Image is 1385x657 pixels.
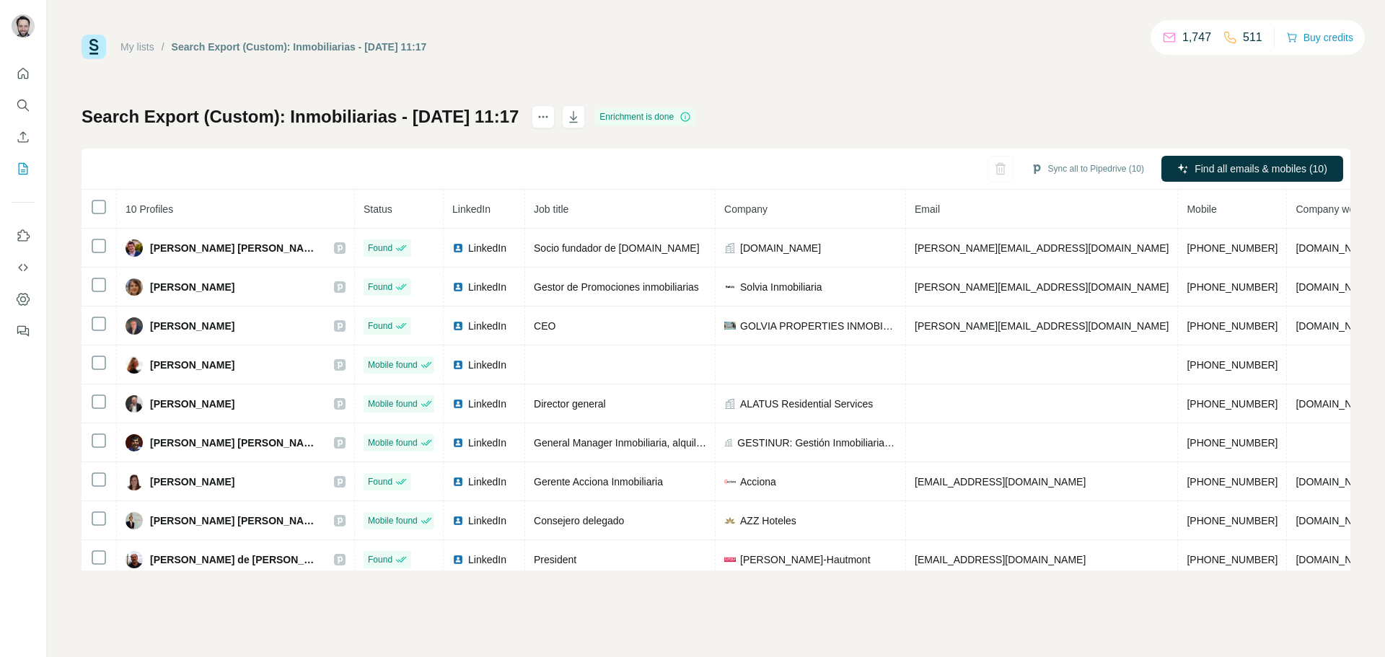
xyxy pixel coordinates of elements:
span: [PERSON_NAME][EMAIL_ADDRESS][DOMAIN_NAME] [915,281,1169,293]
span: LinkedIn [468,241,506,255]
span: LinkedIn [468,397,506,411]
span: Found [368,553,392,566]
button: Sync all to Pipedrive (10) [1021,158,1154,180]
button: Enrich CSV [12,124,35,150]
span: [DOMAIN_NAME] [1296,398,1376,410]
p: 511 [1243,29,1262,46]
span: [PHONE_NUMBER] [1187,515,1278,526]
img: Avatar [126,434,143,451]
span: [PERSON_NAME] [PERSON_NAME] [150,241,320,255]
div: Search Export (Custom): Inmobiliarias - [DATE] 11:17 [172,40,427,54]
img: company-logo [724,515,736,526]
span: [PHONE_NUMBER] [1187,281,1278,293]
button: Use Surfe on LinkedIn [12,223,35,249]
button: My lists [12,156,35,182]
button: actions [532,105,555,128]
span: [DOMAIN_NAME] [1296,242,1376,254]
span: [DOMAIN_NAME] [1296,281,1376,293]
img: LinkedIn logo [452,437,464,449]
span: GOLVIA PROPERTIES INMOBILIARIA [740,319,897,333]
img: LinkedIn logo [452,320,464,332]
span: [PHONE_NUMBER] [1187,242,1278,254]
span: Company [724,203,768,215]
a: My lists [120,41,154,53]
span: Mobile [1187,203,1216,215]
img: Avatar [126,317,143,335]
img: Avatar [126,278,143,296]
div: Enrichment is done [595,108,695,125]
button: Buy credits [1286,27,1353,48]
span: Mobile found [368,436,418,449]
img: LinkedIn logo [452,242,464,254]
img: Avatar [12,14,35,38]
span: President [534,554,576,565]
span: [PERSON_NAME] de [PERSON_NAME] [150,552,320,567]
span: Director general [534,398,606,410]
span: [PHONE_NUMBER] [1187,476,1278,488]
span: Status [364,203,392,215]
span: [PHONE_NUMBER] [1187,437,1278,449]
span: LinkedIn [468,436,506,450]
span: [PHONE_NUMBER] [1187,320,1278,332]
span: CEO [534,320,555,332]
span: Email [915,203,940,215]
span: General Manager Inmobiliaria, alquileres, administración comunidades [534,437,849,449]
img: Avatar [126,473,143,490]
button: Find all emails & mobiles (10) [1161,156,1343,182]
button: Feedback [12,318,35,344]
button: Dashboard [12,286,35,312]
span: Find all emails & mobiles (10) [1195,162,1327,176]
span: [PERSON_NAME] [150,397,234,411]
span: Found [368,319,392,332]
span: LinkedIn [468,319,506,333]
img: Surfe Logo [82,35,106,59]
span: Gestor de Promociones inmobiliarias [534,281,699,293]
span: [PERSON_NAME] [150,475,234,489]
span: [DOMAIN_NAME] [740,241,821,255]
span: Found [368,281,392,294]
span: [PHONE_NUMBER] [1187,554,1278,565]
span: LinkedIn [468,280,506,294]
span: LinkedIn [468,475,506,489]
span: [EMAIL_ADDRESS][DOMAIN_NAME] [915,554,1086,565]
span: [PERSON_NAME] [150,280,234,294]
span: AZZ Hoteles [740,513,796,528]
span: [DOMAIN_NAME] [1296,515,1376,526]
span: GESTINUR: Gestión Inmobiliaria y Urbanistica [737,436,897,450]
img: Avatar [126,395,143,413]
li: / [162,40,164,54]
span: Gerente Acciona Inmobiliaria [534,476,663,488]
span: Mobile found [368,397,418,410]
span: Socio fundador de [DOMAIN_NAME] [534,242,700,254]
button: Use Surfe API [12,255,35,281]
span: [PERSON_NAME] [PERSON_NAME] [150,436,320,450]
span: [DOMAIN_NAME] [1296,320,1376,332]
img: Avatar [126,512,143,529]
img: company-logo [724,281,736,293]
span: Mobile found [368,514,418,527]
img: company-logo [724,476,736,488]
span: [PHONE_NUMBER] [1187,359,1278,371]
img: company-logo [724,322,736,330]
span: Consejero delegado [534,515,624,526]
span: [PERSON_NAME]-Hautmont [740,552,871,567]
span: [PERSON_NAME] [150,358,234,372]
span: Job title [534,203,568,215]
span: [PERSON_NAME] [PERSON_NAME] [150,513,320,528]
span: LinkedIn [468,552,506,567]
img: Avatar [126,356,143,374]
h1: Search Export (Custom): Inmobiliarias - [DATE] 11:17 [82,105,519,128]
span: [PERSON_NAME] [150,319,234,333]
button: Quick start [12,61,35,87]
span: [DOMAIN_NAME] [1296,476,1376,488]
span: Solvia Inmobiliaria [740,280,822,294]
span: LinkedIn [468,358,506,372]
span: [PHONE_NUMBER] [1187,398,1278,410]
span: [EMAIL_ADDRESS][DOMAIN_NAME] [915,476,1086,488]
span: Acciona [740,475,776,489]
img: LinkedIn logo [452,554,464,565]
img: Avatar [126,551,143,568]
img: LinkedIn logo [452,359,464,371]
img: Avatar [126,239,143,257]
span: [PERSON_NAME][EMAIL_ADDRESS][DOMAIN_NAME] [915,242,1169,254]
